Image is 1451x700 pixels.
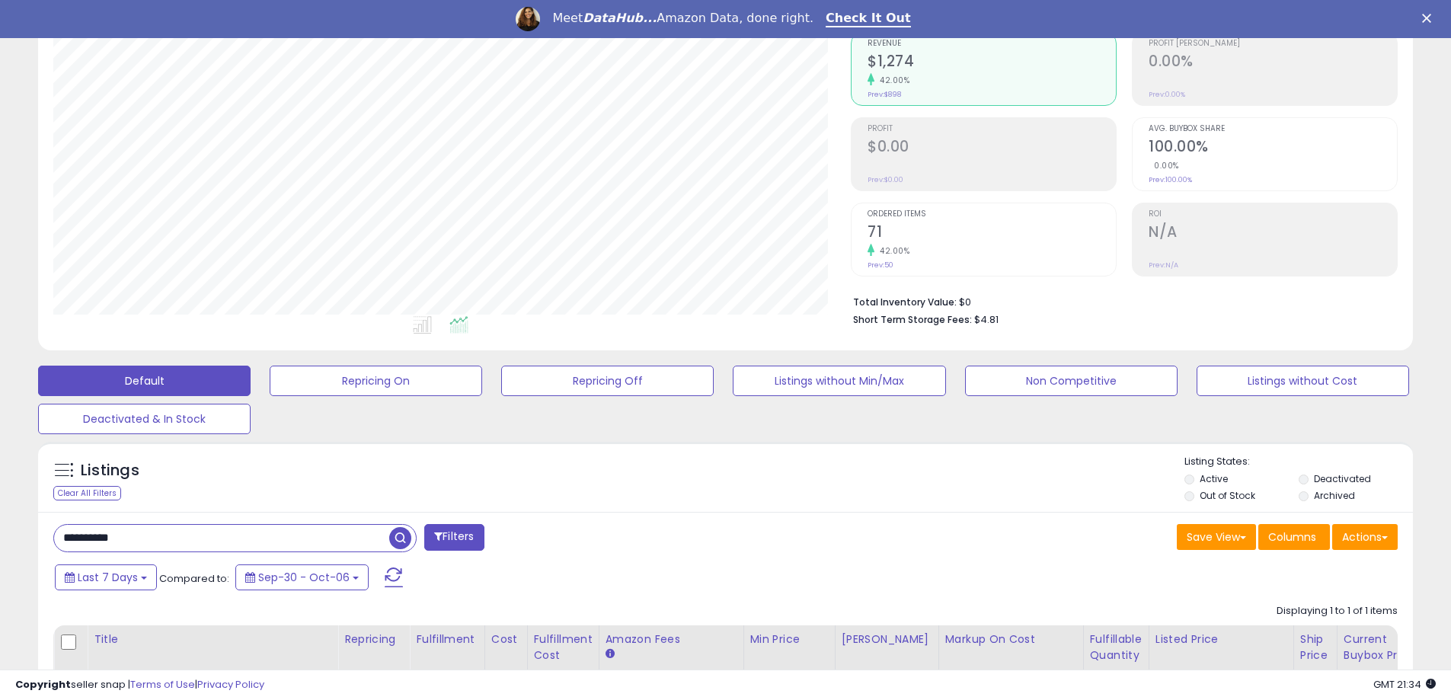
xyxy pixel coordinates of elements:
div: Ship Price [1300,631,1331,663]
label: Deactivated [1314,472,1371,485]
span: Profit [868,125,1116,133]
button: Listings without Min/Max [733,366,945,396]
span: Profit [PERSON_NAME] [1149,40,1397,48]
h2: N/A [1149,223,1397,244]
span: Avg. Buybox Share [1149,125,1397,133]
span: Compared to: [159,571,229,586]
span: Last 7 Days [78,570,138,585]
div: Markup on Cost [945,631,1077,647]
button: Last 7 Days [55,564,157,590]
div: Min Price [750,631,829,647]
small: 42.00% [874,245,909,257]
span: $4.81 [974,312,999,327]
button: Columns [1258,524,1330,550]
img: Profile image for Georgie [516,7,540,31]
span: ROI [1149,210,1397,219]
span: Sep-30 - Oct-06 [258,570,350,585]
button: Save View [1177,524,1256,550]
div: Cost [491,631,521,647]
label: Active [1200,472,1228,485]
button: Non Competitive [965,366,1178,396]
div: Close [1422,14,1437,23]
small: 42.00% [874,75,909,86]
div: Fulfillable Quantity [1090,631,1143,663]
span: Columns [1268,529,1316,545]
h5: Listings [81,460,139,481]
button: Listings without Cost [1197,366,1409,396]
th: The percentage added to the cost of goods (COGS) that forms the calculator for Min & Max prices. [938,625,1083,686]
p: Listing States: [1184,455,1413,469]
strong: Copyright [15,677,71,692]
button: Default [38,366,251,396]
span: Ordered Items [868,210,1116,219]
div: Repricing [344,631,403,647]
b: Total Inventory Value: [853,296,957,308]
small: Prev: 0.00% [1149,90,1185,99]
small: Prev: $898 [868,90,901,99]
small: Prev: 100.00% [1149,175,1192,184]
div: Title [94,631,331,647]
h2: 0.00% [1149,53,1397,73]
button: Actions [1332,524,1398,550]
li: $0 [853,292,1386,310]
div: Clear All Filters [53,486,121,500]
a: Privacy Policy [197,677,264,692]
button: Deactivated & In Stock [38,404,251,434]
button: Repricing Off [501,366,714,396]
a: Check It Out [826,11,911,27]
div: Meet Amazon Data, done right. [552,11,813,26]
small: 0.00% [1149,160,1179,171]
label: Out of Stock [1200,489,1255,502]
b: Short Term Storage Fees: [853,313,972,326]
small: Prev: N/A [1149,261,1178,270]
div: [PERSON_NAME] [842,631,932,647]
h2: $0.00 [868,138,1116,158]
label: Archived [1314,489,1355,502]
div: Displaying 1 to 1 of 1 items [1277,604,1398,618]
button: Repricing On [270,366,482,396]
h2: 100.00% [1149,138,1397,158]
div: Fulfillment [416,631,478,647]
i: DataHub... [583,11,657,25]
button: Sep-30 - Oct-06 [235,564,369,590]
span: 2025-10-14 21:34 GMT [1373,677,1436,692]
small: Prev: $0.00 [868,175,903,184]
span: Revenue [868,40,1116,48]
small: Amazon Fees. [606,647,615,661]
div: Amazon Fees [606,631,737,647]
div: Fulfillment Cost [534,631,593,663]
div: Current Buybox Price [1344,631,1422,663]
small: Prev: 50 [868,261,893,270]
h2: 71 [868,223,1116,244]
h2: $1,274 [868,53,1116,73]
a: Terms of Use [130,677,195,692]
div: Listed Price [1155,631,1287,647]
div: seller snap | | [15,678,264,692]
button: Filters [424,524,484,551]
